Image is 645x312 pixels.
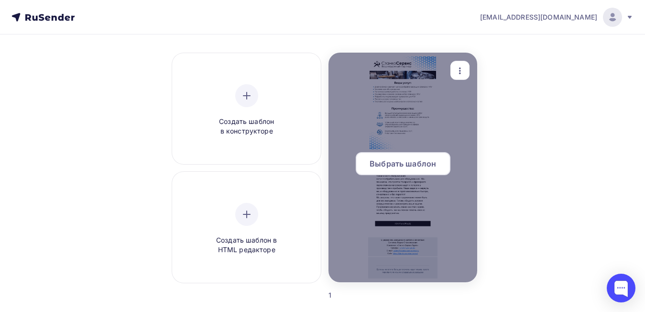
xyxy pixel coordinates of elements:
span: Выбрать шаблон [370,158,436,169]
a: [EMAIL_ADDRESS][DOMAIN_NAME] [480,8,634,27]
div: 1 [328,290,440,300]
span: Создать шаблон в HTML редакторе [201,235,292,255]
span: [EMAIL_ADDRESS][DOMAIN_NAME] [480,12,597,22]
span: Создать шаблон в конструкторе [201,117,292,136]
